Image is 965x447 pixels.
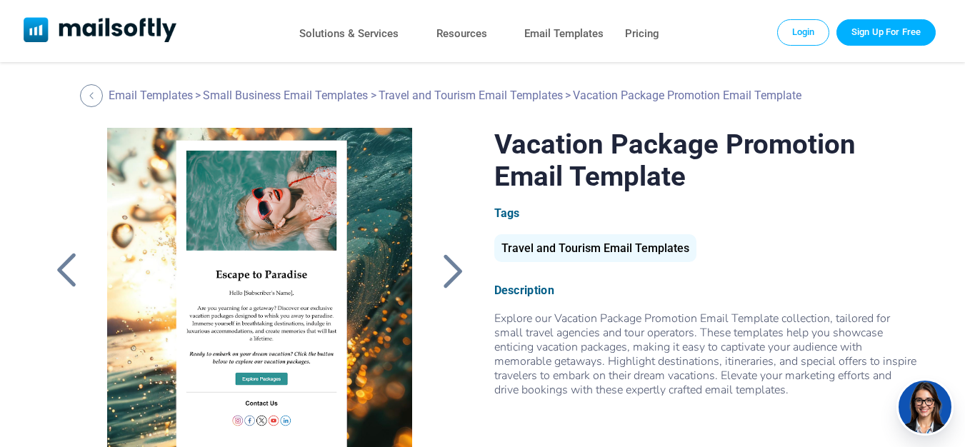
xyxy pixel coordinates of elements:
a: Travel and Tourism Email Templates [494,247,696,253]
a: Back [49,252,84,289]
div: Travel and Tourism Email Templates [494,234,696,262]
a: Travel and Tourism Email Templates [379,89,563,102]
a: Solutions & Services [299,24,399,44]
a: Email Templates [109,89,193,102]
div: Tags [494,206,917,220]
a: Trial [836,19,936,45]
a: Small Business Email Templates [203,89,368,102]
a: Email Templates [524,24,604,44]
span: Explore our Vacation Package Promotion Email Template collection, tailored for small travel agenc... [494,311,917,426]
h1: Vacation Package Promotion Email Template [494,128,917,192]
a: Resources [436,24,487,44]
a: Login [777,19,830,45]
a: Back [435,252,471,289]
a: Mailsoftly [24,17,177,45]
a: Pricing [625,24,659,44]
div: Description [494,283,917,297]
a: Back [80,84,106,107]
